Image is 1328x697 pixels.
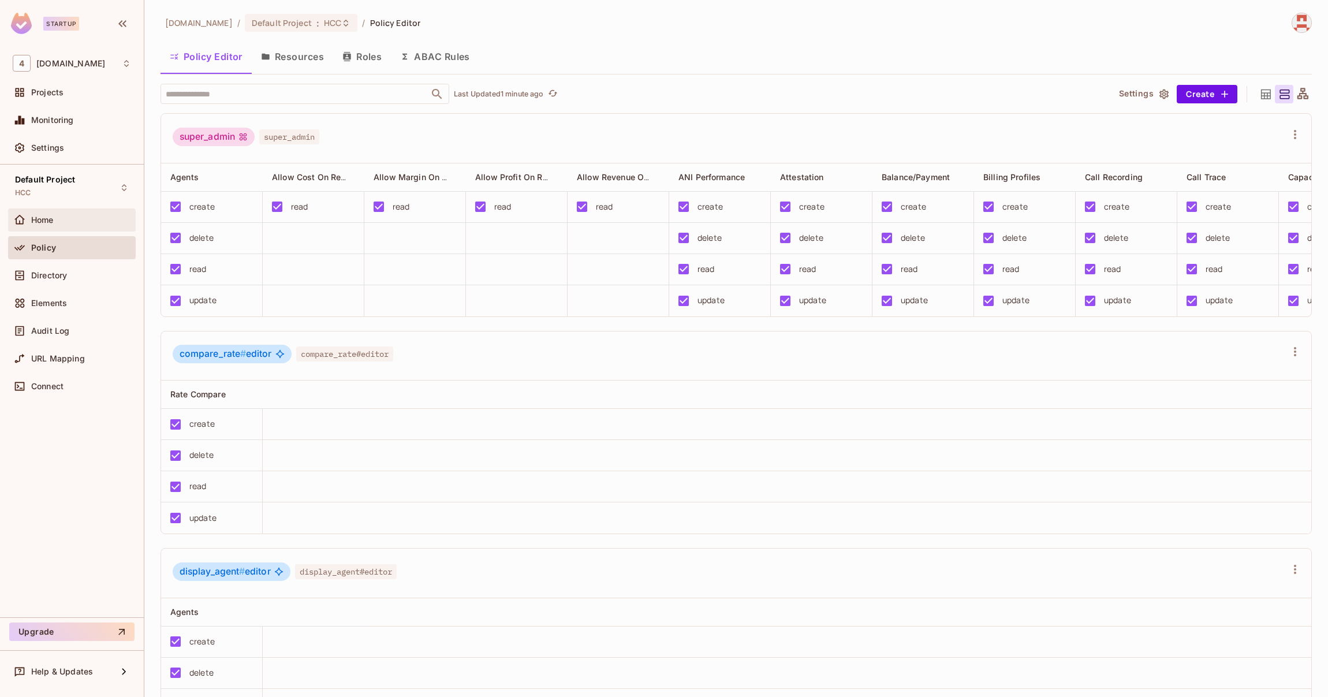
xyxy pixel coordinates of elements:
[15,175,75,184] span: Default Project
[1177,85,1237,103] button: Create
[1002,294,1029,307] div: update
[370,17,421,28] span: Policy Editor
[189,200,215,213] div: create
[189,635,215,648] div: create
[1002,263,1020,275] div: read
[548,88,558,100] span: refresh
[678,172,745,182] span: ANI Performance
[494,200,512,213] div: read
[799,200,825,213] div: create
[31,354,85,363] span: URL Mapping
[291,200,308,213] div: read
[170,607,199,617] span: Agents
[697,294,725,307] div: update
[31,667,93,676] span: Help & Updates
[697,232,722,244] div: delete
[799,294,826,307] div: update
[901,263,918,275] div: read
[272,172,369,182] span: Allow Cost On Reporting
[391,42,479,71] button: ABAC Rules
[374,172,480,182] span: Allow Margin On Reporting
[170,172,199,182] span: Agents
[31,143,64,152] span: Settings
[31,115,74,125] span: Monitoring
[189,263,207,275] div: read
[1206,263,1223,275] div: read
[296,346,393,361] span: compare_rate#editor
[13,55,31,72] span: 4
[1288,172,1323,182] span: Capacity
[239,566,245,577] span: #
[901,294,928,307] div: update
[259,129,319,144] span: super_admin
[173,128,255,146] div: super_admin
[1206,200,1231,213] div: create
[901,200,926,213] div: create
[252,42,333,71] button: Resources
[1292,13,1311,32] img: abrar.gohar@46labs.com
[577,172,689,182] span: Allow Revenue On Reporting
[189,294,217,307] div: update
[295,564,397,579] span: display_agent#editor
[1187,172,1226,182] span: Call Trace
[31,382,64,391] span: Connect
[180,566,245,577] span: display_agent
[697,263,715,275] div: read
[780,172,824,182] span: Attestation
[333,42,391,71] button: Roles
[546,87,560,101] button: refresh
[31,243,56,252] span: Policy
[165,17,233,28] span: the active workspace
[1104,263,1121,275] div: read
[596,200,613,213] div: read
[36,59,105,68] span: Workspace: 46labs.com
[189,232,214,244] div: delete
[882,172,950,182] span: Balance/Payment
[1206,232,1230,244] div: delete
[393,200,410,213] div: read
[252,17,312,28] span: Default Project
[1002,200,1028,213] div: create
[316,18,320,28] span: :
[180,348,246,359] span: compare_rate
[189,666,214,679] div: delete
[1206,294,1233,307] div: update
[1002,232,1027,244] div: delete
[1085,172,1143,182] span: Call Recording
[9,623,135,641] button: Upgrade
[180,348,272,360] span: editor
[170,389,226,399] span: Rate Compare
[11,13,32,34] img: SReyMgAAAABJRU5ErkJggg==
[15,188,31,197] span: HCC
[1307,263,1325,275] div: read
[697,200,723,213] div: create
[189,480,207,493] div: read
[240,348,246,359] span: #
[544,87,560,101] span: Click to refresh data
[237,17,240,28] li: /
[189,418,215,430] div: create
[31,88,64,97] span: Projects
[180,566,271,577] span: editor
[799,263,816,275] div: read
[1114,85,1172,103] button: Settings
[189,449,214,461] div: delete
[429,86,445,102] button: Open
[31,215,54,225] span: Home
[901,232,925,244] div: delete
[189,512,217,524] div: update
[43,17,79,31] div: Startup
[324,17,341,28] span: HCC
[1104,232,1128,244] div: delete
[362,17,365,28] li: /
[31,326,69,336] span: Audit Log
[1104,200,1129,213] div: create
[31,299,67,308] span: Elements
[161,42,252,71] button: Policy Editor
[799,232,823,244] div: delete
[475,172,576,182] span: Allow Profit On Reporting
[983,172,1040,182] span: Billing Profiles
[1104,294,1131,307] div: update
[454,90,544,99] p: Last Updated 1 minute ago
[31,271,67,280] span: Directory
